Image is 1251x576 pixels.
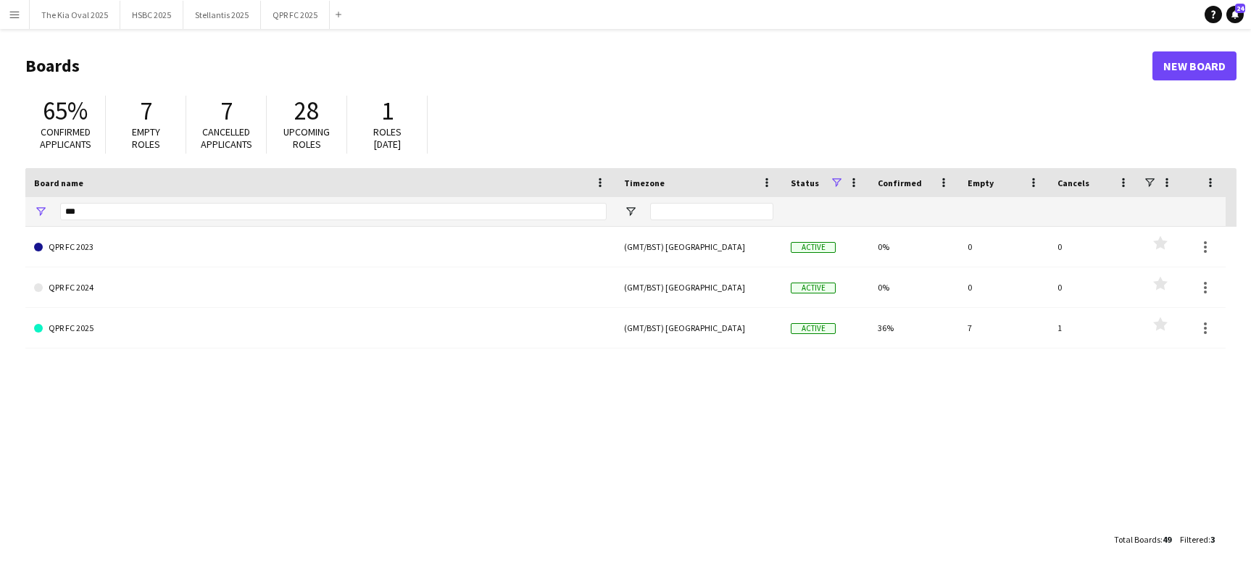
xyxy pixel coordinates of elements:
[1180,525,1215,554] div: :
[60,203,607,220] input: Board name Filter Input
[140,95,152,127] span: 7
[1152,51,1237,80] a: New Board
[1210,534,1215,545] span: 3
[878,178,922,188] span: Confirmed
[791,283,836,293] span: Active
[615,308,782,348] div: (GMT/BST) [GEOGRAPHIC_DATA]
[624,178,665,188] span: Timezone
[220,95,233,127] span: 7
[624,205,637,218] button: Open Filter Menu
[1049,267,1139,307] div: 0
[373,125,402,151] span: Roles [DATE]
[294,95,319,127] span: 28
[959,308,1049,348] div: 7
[1235,4,1245,13] span: 24
[34,205,47,218] button: Open Filter Menu
[968,178,994,188] span: Empty
[650,203,773,220] input: Timezone Filter Input
[869,267,959,307] div: 0%
[791,323,836,334] span: Active
[40,125,91,151] span: Confirmed applicants
[1163,534,1171,545] span: 49
[1057,178,1089,188] span: Cancels
[1180,534,1208,545] span: Filtered
[869,308,959,348] div: 36%
[1049,227,1139,267] div: 0
[381,95,394,127] span: 1
[34,178,83,188] span: Board name
[201,125,252,151] span: Cancelled applicants
[30,1,120,29] button: The Kia Oval 2025
[120,1,183,29] button: HSBC 2025
[43,95,88,127] span: 65%
[959,267,1049,307] div: 0
[34,227,607,267] a: QPR FC 2023
[34,267,607,308] a: QPR FC 2024
[283,125,330,151] span: Upcoming roles
[615,227,782,267] div: (GMT/BST) [GEOGRAPHIC_DATA]
[615,267,782,307] div: (GMT/BST) [GEOGRAPHIC_DATA]
[869,227,959,267] div: 0%
[959,227,1049,267] div: 0
[791,178,819,188] span: Status
[1049,308,1139,348] div: 1
[1114,534,1160,545] span: Total Boards
[791,242,836,253] span: Active
[183,1,261,29] button: Stellantis 2025
[261,1,330,29] button: QPR FC 2025
[34,308,607,348] a: QPR FC 2025
[1226,6,1244,23] a: 24
[132,125,160,151] span: Empty roles
[1114,525,1171,554] div: :
[25,55,1152,77] h1: Boards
